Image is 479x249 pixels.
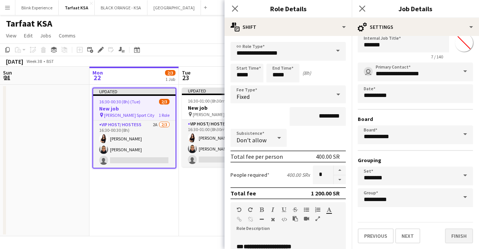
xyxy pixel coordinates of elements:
[225,4,352,13] h3: Role Details
[304,207,309,213] button: Unordered List
[326,207,332,213] button: Text Color
[40,32,51,39] span: Jobs
[159,99,170,104] span: 2/3
[182,69,190,76] span: Tue
[6,18,52,29] h1: Tarfaat KSA
[316,153,340,160] div: 400.00 SR
[352,4,479,13] h3: Job Details
[293,216,298,222] button: Paste as plain text
[425,54,449,60] span: 7 / 140
[237,136,266,144] span: Don't allow
[147,0,201,15] button: [GEOGRAPHIC_DATA]
[231,153,283,160] div: Total fee per person
[6,58,23,65] div: [DATE]
[259,207,264,213] button: Bold
[3,69,12,76] span: Sun
[25,58,43,64] span: Week 38
[281,216,287,222] button: HTML Code
[104,112,155,118] span: [PERSON_NAME] Sport City
[248,207,253,213] button: Redo
[237,207,242,213] button: Undo
[2,73,12,82] span: 21
[95,0,147,15] button: BLACK ORANGE - KSA
[59,32,76,39] span: Comms
[188,98,239,104] span: 16:30-01:00 (8h30m) (Wed)
[281,207,287,213] button: Underline
[181,73,190,82] span: 23
[225,18,352,36] div: Shift
[315,216,320,222] button: Fullscreen
[93,88,176,94] div: Updated
[334,166,346,175] button: Increase
[259,216,264,222] button: Horizontal Line
[358,228,394,243] button: Previous
[287,171,310,178] div: 400.00 SR x
[304,216,309,222] button: Insert video
[231,189,256,197] div: Total fee
[182,88,266,167] app-job-card: Updated16:30-01:00 (8h30m) (Wed)2/3New job [PERSON_NAME] Sport City1 RoleVIP Host/ Hostess3A2/316...
[159,112,170,118] span: 1 Role
[92,88,176,168] app-job-card: Updated16:30-00:30 (8h) (Tue)2/3New job [PERSON_NAME] Sport City1 RoleVIP Host/ Hostess2A2/316:30...
[237,93,250,100] span: Fixed
[302,70,311,76] div: (8h)
[358,116,473,122] h3: Board
[358,157,473,164] h3: Grouping
[270,216,275,222] button: Clear Formatting
[56,31,79,40] a: Comms
[93,105,176,112] h3: New job
[334,175,346,185] button: Decrease
[445,228,473,243] button: Finish
[352,18,479,36] div: Settings
[165,76,175,82] div: 1 Job
[231,171,269,178] label: People required
[6,32,16,39] span: View
[24,32,33,39] span: Edit
[46,58,54,64] div: BST
[311,189,340,197] div: 1 200.00 SR
[91,73,103,82] span: 22
[21,31,36,40] a: Edit
[182,120,266,167] app-card-role: VIP Host/ Hostess3A2/316:30-01:00 (8h30m)[PERSON_NAME][PERSON_NAME]
[270,207,275,213] button: Italic
[93,121,176,168] app-card-role: VIP Host/ Hostess2A2/316:30-00:30 (8h)[PERSON_NAME][PERSON_NAME]
[15,0,59,15] button: Blink Experience
[395,228,420,243] button: Next
[59,0,95,15] button: Tarfaat KSA
[165,70,176,76] span: 2/3
[3,31,19,40] a: View
[182,104,266,111] h3: New job
[92,69,103,76] span: Mon
[182,88,266,94] div: Updated
[37,31,54,40] a: Jobs
[193,112,243,117] span: [PERSON_NAME] Sport City
[293,207,298,213] button: Strikethrough
[315,207,320,213] button: Ordered List
[99,99,140,104] span: 16:30-00:30 (8h) (Tue)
